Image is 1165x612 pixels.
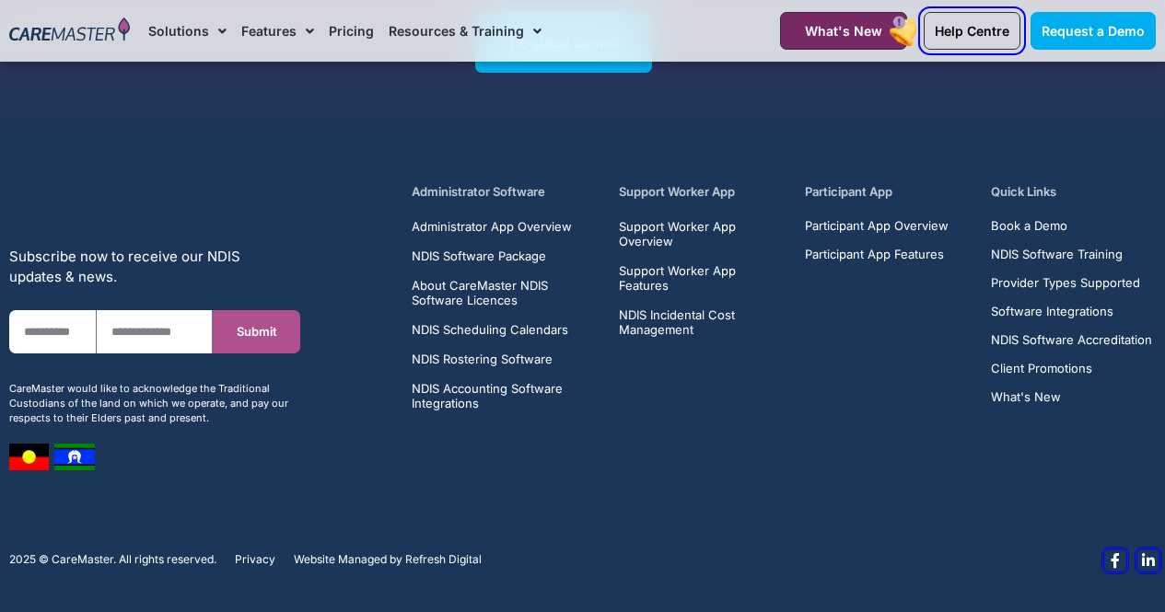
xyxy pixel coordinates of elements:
div: CareMaster would like to acknowledge the Traditional Custodians of the land on which we operate, ... [9,381,300,425]
div: Subscribe now to receive our NDIS updates & news. [9,247,300,287]
span: NDIS Software Training [991,248,1123,261]
a: Privacy [235,553,275,566]
a: NDIS Software Training [991,248,1152,261]
a: Request a Demo [1031,12,1156,50]
a: What's New [991,390,1152,404]
span: Participant App Features [805,248,944,261]
a: Refresh Digital [405,553,482,566]
a: Help Centre [924,12,1020,50]
a: Participant App Overview [805,219,949,233]
span: Book a Demo [991,219,1067,233]
h5: Quick Links [991,183,1156,201]
img: CareMaster Logo Part [9,183,189,224]
a: Provider Types Supported [991,276,1152,290]
a: NDIS Software Accreditation [991,333,1152,347]
a: NDIS Accounting Software Integrations [412,381,598,410]
a: Participant App Features [805,248,949,261]
p: 2025 © CareMaster. All rights reserved. [9,553,216,566]
span: NDIS Rostering Software [412,352,553,366]
a: Administrator App Overview [412,219,598,234]
a: Support Worker App Features [619,263,784,293]
span: Website Managed by [294,553,402,566]
h5: Administrator Software [412,183,598,201]
h5: Participant App [805,183,970,201]
span: Request a Demo [1042,23,1145,39]
a: NDIS Software Package [412,248,598,263]
span: What's New [805,23,882,39]
button: Submit [213,310,300,353]
a: Client Promotions [991,362,1152,375]
a: NDIS Incidental Cost Management [619,307,784,337]
a: What's New [780,12,907,50]
span: Software Integrations [991,305,1113,318]
a: Book a Demo [991,219,1152,233]
span: Provider Types Supported [991,276,1140,290]
a: Support Worker App Overview [619,219,784,248]
img: CareMaster Logo [9,17,130,44]
span: NDIS Scheduling Calendars [412,322,568,337]
a: Software Integrations [991,305,1152,318]
img: image 7 [9,444,49,470]
span: Client Promotions [991,362,1092,375]
a: NDIS Scheduling Calendars [412,322,598,337]
span: Submit [237,325,277,339]
span: What's New [991,390,1061,404]
span: NDIS Software Package [412,248,546,263]
img: image 8 [54,444,95,470]
h5: Support Worker App [619,183,784,201]
span: Administrator App Overview [412,219,572,234]
a: NDIS Rostering Software [412,352,598,366]
a: About CareMaster NDIS Software Licences [412,278,598,307]
span: Help Centre [935,23,1009,39]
